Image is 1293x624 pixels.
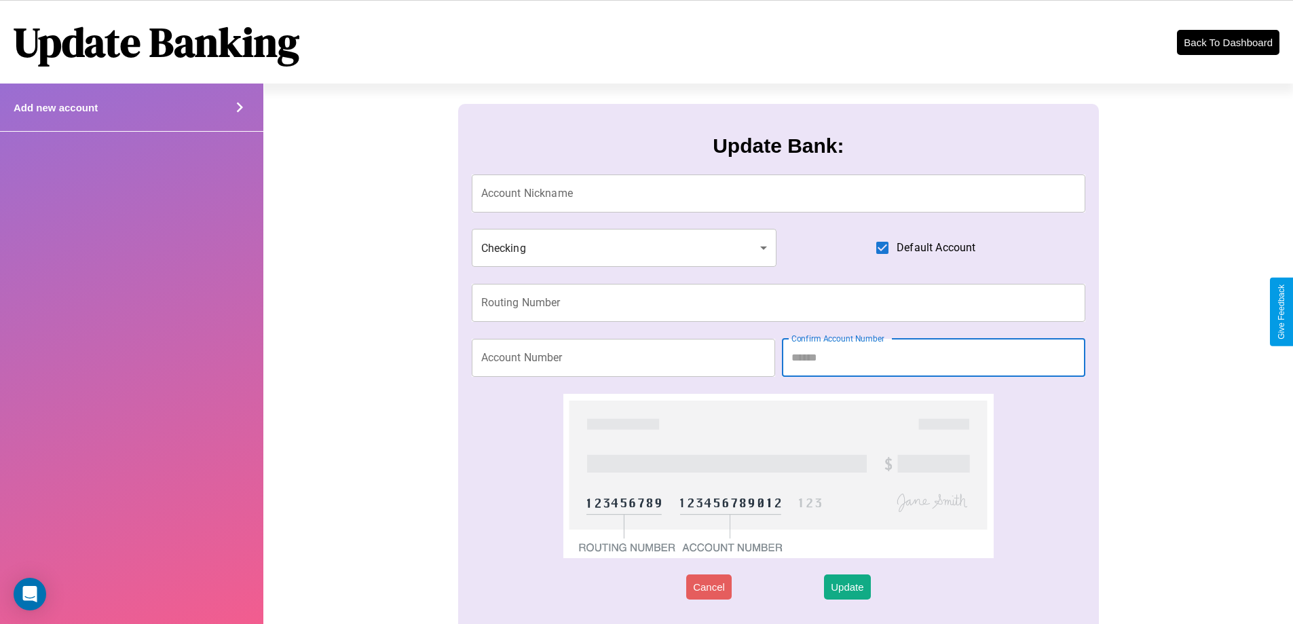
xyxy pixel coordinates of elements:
[1177,30,1279,55] button: Back To Dashboard
[824,574,870,600] button: Update
[686,574,732,600] button: Cancel
[563,394,993,558] img: check
[713,134,844,158] h3: Update Bank:
[14,14,299,70] h1: Update Banking
[897,240,975,256] span: Default Account
[14,102,98,113] h4: Add new account
[472,229,777,267] div: Checking
[791,333,884,344] label: Confirm Account Number
[1277,285,1286,339] div: Give Feedback
[14,578,46,610] div: Open Intercom Messenger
